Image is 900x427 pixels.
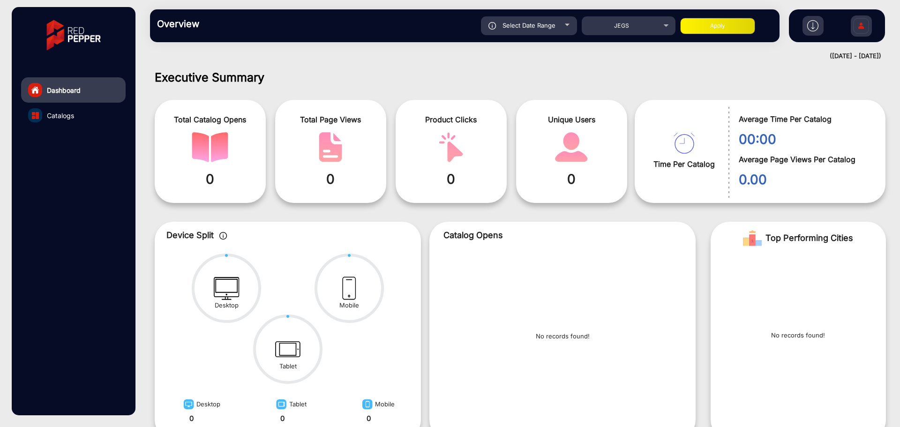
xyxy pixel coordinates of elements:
p: Catalog Opens [443,229,682,241]
div: Desktop [181,396,220,413]
span: 0.00 [739,170,871,189]
img: catalog [674,133,695,154]
span: Catalogs [47,111,74,120]
div: Tablet [273,396,307,413]
a: Catalogs [21,103,126,128]
span: Average Time Per Catalog [739,113,871,125]
strong: 0 [367,414,371,423]
img: image [273,398,289,413]
img: home [31,86,39,94]
img: catalog [192,132,228,162]
span: Dashboard [47,85,81,95]
span: 0 [523,169,620,189]
p: No records found! [536,332,590,341]
span: Total Page Views [282,114,379,125]
div: Tablet [279,362,297,371]
span: 0 [282,169,379,189]
img: h2download.svg [807,20,818,31]
span: Device Split [166,230,214,240]
span: 0 [162,169,259,189]
span: Top Performing Cities [765,229,853,247]
span: Product Clicks [403,114,500,125]
img: catalog [32,112,39,119]
span: 00:00 [739,129,871,149]
img: catalog [312,132,349,162]
button: Apply [680,18,755,34]
div: Mobile [360,396,395,413]
img: Sign%20Up.svg [851,11,871,44]
img: Rank image [743,229,762,247]
strong: 0 [189,414,194,423]
span: 0 [403,169,500,189]
img: catalog [433,132,469,162]
div: Desktop [215,301,239,310]
div: Mobile [339,301,359,310]
img: icon [219,232,227,240]
img: catalog [553,132,590,162]
span: Select Date Range [502,22,555,29]
h1: Executive Summary [155,70,886,84]
img: icon [488,22,496,30]
img: vmg-logo [40,12,107,59]
p: No records found! [771,331,825,340]
span: Total Catalog Opens [162,114,259,125]
a: Dashboard [21,77,126,103]
div: ([DATE] - [DATE]) [141,52,881,61]
span: JEGS [614,22,630,29]
span: Average Page Views Per Catalog [739,154,871,165]
strong: 0 [280,414,285,423]
span: Unique Users [523,114,620,125]
img: image [181,398,196,413]
h3: Overview [157,18,288,30]
img: image [360,398,375,413]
